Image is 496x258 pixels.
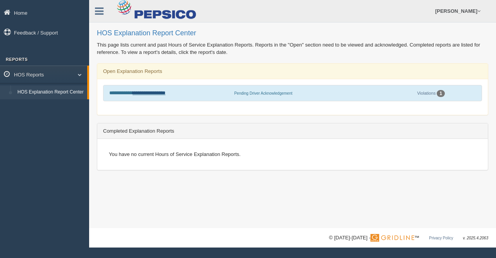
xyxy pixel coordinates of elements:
div: Completed Explanation Reports [97,123,488,139]
div: Open Explanation Reports [97,64,488,79]
a: HOS Explanation Report Center [14,85,87,99]
div: © [DATE]-[DATE] - ™ [329,234,488,242]
span: Pending Driver Acknowledgement [234,91,292,95]
a: Privacy Policy [429,236,453,240]
img: Gridline [370,234,414,242]
span: v. 2025.4.2063 [463,236,488,240]
div: You have no current Hours of Service Explanation Reports. [103,145,482,164]
a: Violations [417,91,436,95]
div: 1 [437,90,445,97]
h2: HOS Explanation Report Center [97,29,488,37]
